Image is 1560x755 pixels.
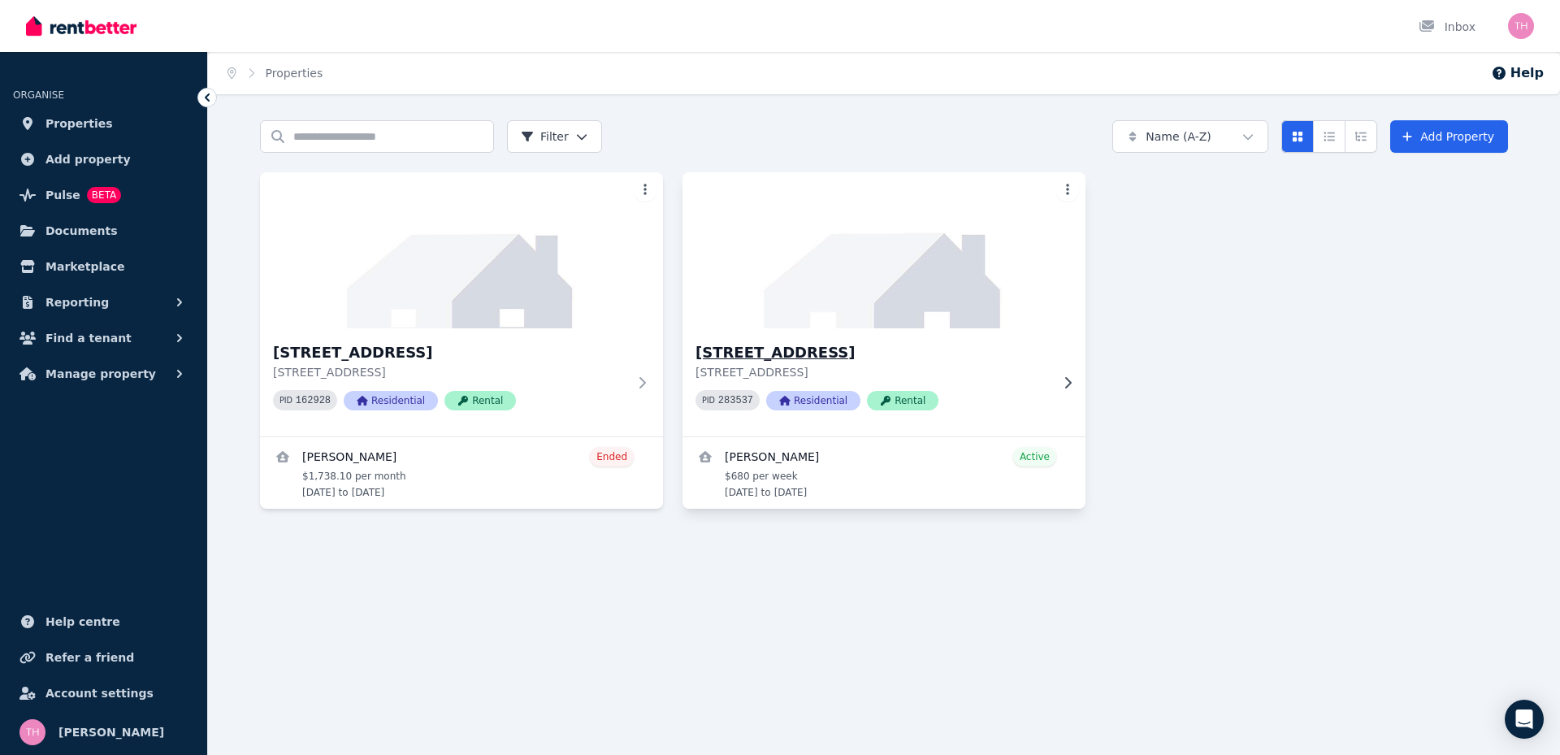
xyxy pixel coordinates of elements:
img: Travis Hart [1508,13,1534,39]
a: Refer a friend [13,641,194,674]
div: Inbox [1419,19,1475,35]
p: [STREET_ADDRESS] [273,364,627,380]
a: Add Property [1390,120,1508,153]
a: PulseBETA [13,179,194,211]
a: Properties [13,107,194,140]
a: Help centre [13,605,194,638]
span: Residential [766,391,860,410]
div: View options [1281,120,1377,153]
span: BETA [87,187,121,203]
p: [STREET_ADDRESS] [695,364,1050,380]
span: [PERSON_NAME] [58,722,164,742]
span: Manage property [45,364,156,384]
span: Rental [867,391,938,410]
div: Open Intercom Messenger [1505,700,1544,739]
span: Find a tenant [45,328,132,348]
button: Manage property [13,358,194,390]
span: Documents [45,221,118,241]
a: Add property [13,143,194,176]
button: More options [1056,179,1079,202]
code: 283537 [718,395,753,406]
a: View details for Jeremy Livesey [260,437,663,509]
img: Travis Hart [19,719,45,745]
a: 21 Pearse St, Keperra[STREET_ADDRESS][STREET_ADDRESS]PID 162928ResidentialRental [260,172,663,436]
small: PID [279,396,292,405]
span: Reporting [45,293,109,312]
button: Find a tenant [13,322,194,354]
button: Name (A-Z) [1112,120,1268,153]
span: Filter [521,128,569,145]
a: Marketplace [13,250,194,283]
span: Add property [45,150,131,169]
a: Documents [13,215,194,247]
img: RentBetter [26,14,136,38]
code: 162928 [296,395,331,406]
h3: [STREET_ADDRESS] [695,341,1050,364]
button: More options [634,179,656,202]
span: Marketplace [45,257,124,276]
span: Name (A-Z) [1146,128,1211,145]
span: Rental [444,391,516,410]
a: 30 Willandra Street, Enoggera[STREET_ADDRESS][STREET_ADDRESS]PID 283537ResidentialRental [682,172,1085,436]
span: Properties [45,114,113,133]
img: 30 Willandra Street, Enoggera [673,168,1096,332]
button: Card view [1281,120,1314,153]
span: Account settings [45,683,154,703]
a: Account settings [13,677,194,709]
span: Help centre [45,612,120,631]
button: Filter [507,120,602,153]
span: Pulse [45,185,80,205]
button: Expanded list view [1345,120,1377,153]
img: 21 Pearse St, Keperra [260,172,663,328]
nav: Breadcrumb [208,52,342,94]
span: ORGANISE [13,89,64,101]
button: Compact list view [1313,120,1345,153]
h3: [STREET_ADDRESS] [273,341,627,364]
a: View details for Antonio Mendes [682,437,1085,509]
button: Help [1491,63,1544,83]
button: Reporting [13,286,194,319]
a: Properties [266,67,323,80]
span: Residential [344,391,438,410]
small: PID [702,396,715,405]
span: Refer a friend [45,648,134,667]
